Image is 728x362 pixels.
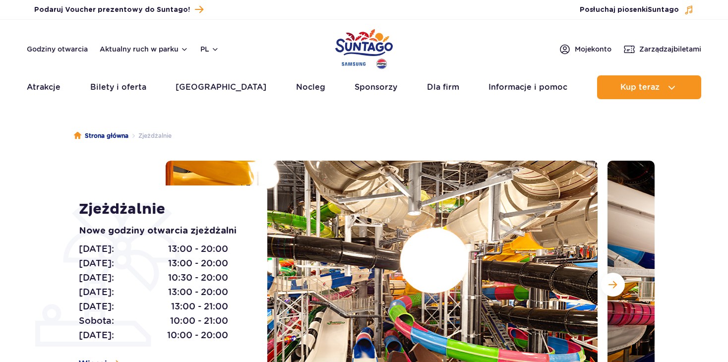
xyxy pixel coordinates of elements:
[100,45,188,53] button: Aktualny ruch w parku
[176,75,266,99] a: [GEOGRAPHIC_DATA]
[335,25,393,70] a: Park of Poland
[79,224,245,238] p: Nowe godziny otwarcia zjeżdżalni
[34,3,203,16] a: Podaruj Voucher prezentowy do Suntago!
[597,75,701,99] button: Kup teraz
[639,44,701,54] span: Zarządzaj biletami
[171,300,228,313] span: 13:00 - 21:00
[168,285,228,299] span: 13:00 - 20:00
[27,75,61,99] a: Atrakcje
[296,75,325,99] a: Nocleg
[488,75,567,99] a: Informacje i pomoc
[623,43,701,55] a: Zarządzajbiletami
[34,5,190,15] span: Podaruj Voucher prezentowy do Suntago!
[559,43,611,55] a: Mojekonto
[170,314,228,328] span: 10:00 - 21:00
[79,328,114,342] span: [DATE]:
[575,44,611,54] span: Moje konto
[79,200,245,218] h1: Zjeżdżalnie
[74,131,128,141] a: Strona główna
[427,75,459,99] a: Dla firm
[128,131,172,141] li: Zjeżdżalnie
[79,271,114,285] span: [DATE]:
[79,256,114,270] span: [DATE]:
[580,5,679,15] span: Posłuchaj piosenki
[355,75,397,99] a: Sponsorzy
[620,83,660,92] span: Kup teraz
[601,273,625,297] button: Następny slajd
[580,5,694,15] button: Posłuchaj piosenkiSuntago
[27,44,88,54] a: Godziny otwarcia
[168,242,228,256] span: 13:00 - 20:00
[90,75,146,99] a: Bilety i oferta
[168,271,228,285] span: 10:30 - 20:00
[79,285,114,299] span: [DATE]:
[648,6,679,13] span: Suntago
[79,300,114,313] span: [DATE]:
[167,328,228,342] span: 10:00 - 20:00
[200,44,219,54] button: pl
[168,256,228,270] span: 13:00 - 20:00
[79,314,114,328] span: Sobota:
[79,242,114,256] span: [DATE]:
